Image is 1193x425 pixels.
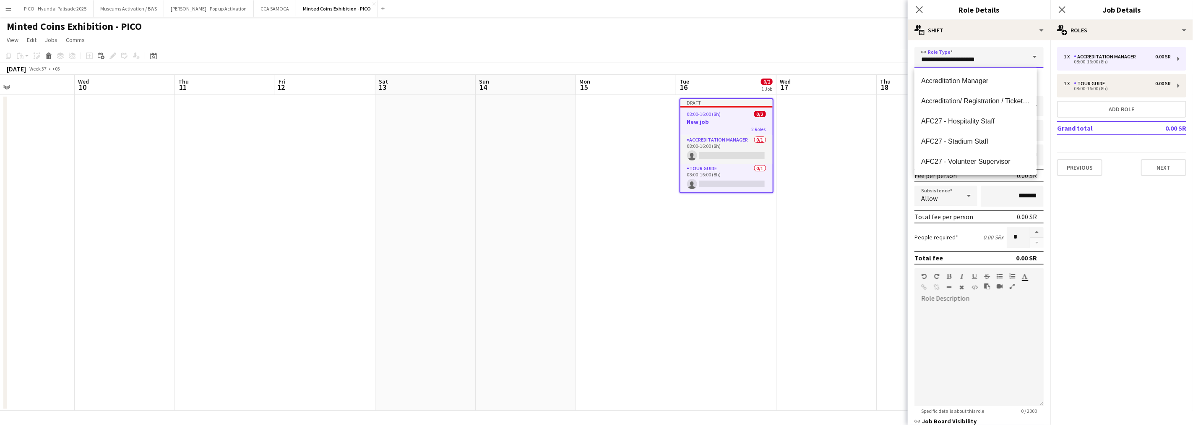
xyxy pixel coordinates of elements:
[17,0,94,17] button: PICO - Hyundai Palisade 2025
[1057,159,1102,176] button: Previous
[908,4,1050,15] h3: Role Details
[680,78,689,85] span: Tue
[997,273,1003,280] button: Unordered List
[1050,20,1193,40] div: Roles
[946,284,952,291] button: Horizontal Line
[478,82,489,92] span: 14
[972,284,977,291] button: HTML Code
[1017,171,1037,180] div: 0.00 SR
[914,233,958,241] label: People required
[479,78,489,85] span: Sun
[579,78,590,85] span: Mon
[914,417,1044,425] h3: Job Board Visibility
[680,135,773,164] app-card-role: Accreditation Manager0/108:00-16:00 (8h)
[680,99,773,106] div: Draft
[1064,54,1074,60] div: 1 x
[1016,254,1037,262] div: 0.00 SR
[254,0,296,17] button: CCA SAMOCA
[7,20,142,33] h1: Minted Coins Exhibition - PICO
[1141,159,1186,176] button: Next
[921,273,927,280] button: Undo
[1009,273,1015,280] button: Ordered List
[983,233,1003,241] div: 0.00 SR x
[42,34,61,45] a: Jobs
[7,36,18,44] span: View
[1064,87,1171,91] div: 08:00-16:00 (8h)
[1022,273,1028,280] button: Text Color
[378,82,388,92] span: 13
[177,82,189,92] span: 11
[914,408,991,414] span: Specific details about this role
[680,164,773,192] app-card-role: Tour Guide0/108:00-16:00 (8h)
[1155,81,1171,87] div: 0.00 SR
[279,78,285,85] span: Fri
[1050,4,1193,15] h3: Job Details
[1074,54,1139,60] div: Accreditation Manager
[880,78,891,85] span: Thu
[1155,54,1171,60] div: 0.00 SR
[28,66,49,72] span: Week 37
[78,78,89,85] span: Wed
[921,194,938,202] span: Allow
[959,273,965,280] button: Italic
[63,34,88,45] a: Comms
[1064,81,1074,87] div: 1 x
[1138,121,1186,135] td: 0.00 SR
[921,137,1030,145] span: AFC27 - Stadium Staff
[66,36,85,44] span: Comms
[984,273,990,280] button: Strikethrough
[7,65,26,73] div: [DATE]
[779,82,791,92] span: 17
[761,79,773,85] span: 0/2
[914,254,943,262] div: Total fee
[1014,408,1044,414] span: 0 / 2000
[178,78,189,85] span: Thu
[921,117,1030,125] span: AFC27 - Hospitality Staff
[908,20,1050,40] div: Shift
[934,273,940,280] button: Redo
[45,36,57,44] span: Jobs
[946,273,952,280] button: Bold
[680,118,773,126] h3: New job
[296,0,378,17] button: Minted Coins Exhibition - PICO
[1074,81,1108,87] div: Tour Guide
[972,273,977,280] button: Underline
[1064,60,1171,64] div: 08:00-16:00 (8h)
[277,82,285,92] span: 12
[94,0,164,17] button: Museums Activation / BWS
[921,157,1030,165] span: AFC27 - Volunteer Supervisor
[997,283,1003,290] button: Insert video
[687,111,721,117] span: 08:00-16:00 (8h)
[959,284,965,291] button: Clear Formatting
[379,78,388,85] span: Sat
[879,82,891,92] span: 18
[761,86,772,92] div: 1 Job
[77,82,89,92] span: 10
[27,36,36,44] span: Edit
[1057,101,1186,118] button: Add role
[1030,227,1044,238] button: Increase
[1057,121,1138,135] td: Grand total
[914,171,957,180] div: Fee per person
[678,82,689,92] span: 16
[921,97,1030,105] span: Accreditation/ Registration / Ticketing
[754,111,766,117] span: 0/2
[1009,283,1015,290] button: Fullscreen
[52,66,60,72] div: +03
[921,77,1030,85] span: Accreditation Manager
[752,126,766,132] span: 2 Roles
[23,34,40,45] a: Edit
[3,34,22,45] a: View
[680,98,774,193] app-job-card: Draft08:00-16:00 (8h)0/2New job2 RolesAccreditation Manager0/108:00-16:00 (8h) Tour Guide0/108:00...
[984,283,990,290] button: Paste as plain text
[164,0,254,17] button: [PERSON_NAME] - Pop up Activation
[914,212,973,221] div: Total fee per person
[780,78,791,85] span: Wed
[1017,212,1037,221] div: 0.00 SR
[578,82,590,92] span: 15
